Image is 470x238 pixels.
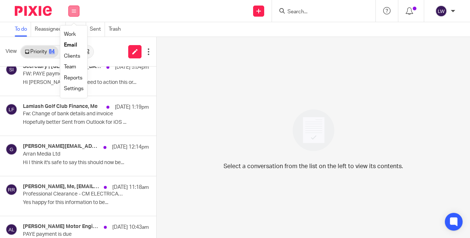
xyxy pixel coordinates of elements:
[6,48,17,55] span: View
[288,105,339,156] img: image
[435,5,447,17] img: svg%3E
[6,224,17,235] img: svg%3E
[90,22,105,37] a: Sent
[64,86,84,91] a: Settings
[49,49,55,54] div: 84
[23,191,124,197] p: Professional Clearance - CM ELECTRICAL SERVICES ([GEOGRAPHIC_DATA]) LTD
[35,22,66,37] a: Reassigned
[112,224,149,231] p: [DATE] 10:43am
[64,42,77,48] a: Email
[23,184,100,190] h4: [PERSON_NAME], Me, [EMAIL_ADDRESS][DOMAIN_NAME] [EMAIL_ADDRESS][DOMAIN_NAME]
[64,75,82,81] a: Reports
[15,22,31,37] a: To do
[6,143,17,155] img: svg%3E
[112,143,149,151] p: [DATE] 12:14pm
[23,79,149,86] p: Hi [PERSON_NAME], Do I need to action this or...
[64,54,80,59] a: Clients
[69,22,86,37] a: Done
[23,151,124,157] p: Arran Media Ltd
[224,162,403,171] p: Select a conversation from the list on the left to view its contents.
[6,184,17,195] img: svg%3E
[23,103,98,110] h4: Lamlash Golf Club Finance, Me
[23,143,100,150] h4: [PERSON_NAME][EMAIL_ADDRESS][DOMAIN_NAME]
[23,119,149,126] p: Hopefully better Sent from Outlook for iOS ...
[23,224,100,230] h4: [PERSON_NAME] Motor Engineers Ltd
[23,160,149,166] p: Hi I think it's safe to say this should now be...
[112,184,149,191] p: [DATE] 11:18am
[64,32,76,37] a: Work
[6,64,17,75] img: svg%3E
[64,64,76,69] a: Team
[109,22,125,37] a: Trash
[23,231,124,238] p: PAYE payment is due
[115,103,149,111] p: [DATE] 1:19pm
[23,200,149,206] p: Yes happy for this information to be...
[115,64,149,71] p: [DATE] 5:04pm
[23,71,124,77] p: FW: PAYE payment is due
[58,46,93,58] a: Other42
[23,64,103,70] h4: Secretary | [GEOGRAPHIC_DATA]
[23,111,124,117] p: Fw: Change of bank details and invoice
[287,9,353,16] input: Search
[6,103,17,115] img: svg%3E
[15,6,52,16] img: Pixie
[21,46,58,58] a: Priority84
